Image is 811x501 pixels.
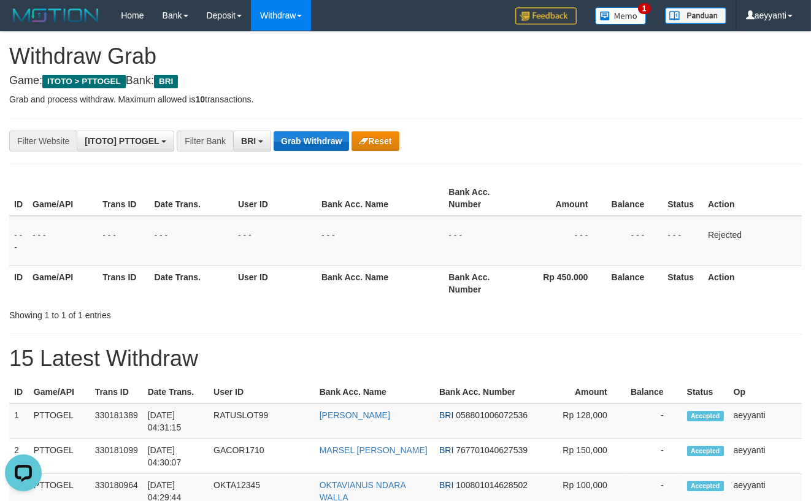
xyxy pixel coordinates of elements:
[29,403,90,439] td: PTTOGEL
[687,411,724,421] span: Accepted
[209,403,315,439] td: RATUSLOT99
[552,403,626,439] td: Rp 128,000
[9,304,329,321] div: Showing 1 to 1 of 1 entries
[90,381,143,403] th: Trans ID
[29,381,90,403] th: Game/API
[687,446,724,456] span: Accepted
[552,381,626,403] th: Amount
[5,5,42,42] button: Open LiveChat chat widget
[42,75,126,88] span: ITOTO > PTTOGEL
[626,403,682,439] td: -
[209,381,315,403] th: User ID
[315,381,434,403] th: Bank Acc. Name
[729,381,802,403] th: Op
[209,439,315,474] td: GACOR1710
[729,403,802,439] td: aeyyanti
[85,136,159,146] span: [ITOTO] PTTOGEL
[233,266,317,300] th: User ID
[233,216,317,266] td: - - -
[320,445,428,455] a: MARSEL [PERSON_NAME]
[241,136,256,146] span: BRI
[98,266,149,300] th: Trans ID
[456,410,528,420] span: Copy 058801006072536 to clipboard
[233,181,317,216] th: User ID
[274,131,349,151] button: Grab Withdraw
[515,7,577,25] img: Feedback.jpg
[9,75,802,87] h4: Game: Bank:
[626,381,682,403] th: Balance
[317,181,444,216] th: Bank Acc. Name
[9,44,802,69] h1: Withdraw Grab
[98,216,149,266] td: - - -
[456,445,528,455] span: Copy 767701040627539 to clipboard
[523,181,606,216] th: Amount
[28,216,98,266] td: - - -
[444,216,523,266] td: - - -
[9,6,102,25] img: MOTION_logo.png
[90,439,143,474] td: 330181099
[682,381,729,403] th: Status
[233,131,271,151] button: BRI
[606,181,663,216] th: Balance
[143,403,209,439] td: [DATE] 04:31:15
[29,439,90,474] td: PTTOGEL
[9,266,28,300] th: ID
[9,403,29,439] td: 1
[9,439,29,474] td: 2
[703,266,802,300] th: Action
[317,266,444,300] th: Bank Acc. Name
[352,131,399,151] button: Reset
[28,266,98,300] th: Game/API
[703,216,802,266] td: Rejected
[523,216,606,266] td: - - -
[552,439,626,474] td: Rp 150,000
[434,381,552,403] th: Bank Acc. Number
[9,381,29,403] th: ID
[439,410,453,420] span: BRI
[9,216,28,266] td: - - -
[606,216,663,266] td: - - -
[177,131,233,151] div: Filter Bank
[595,7,647,25] img: Button%20Memo.svg
[9,93,802,105] p: Grab and process withdraw. Maximum allowed is transactions.
[149,266,233,300] th: Date Trans.
[9,131,77,151] div: Filter Website
[154,75,178,88] span: BRI
[98,181,149,216] th: Trans ID
[456,480,528,490] span: Copy 100801014628502 to clipboard
[149,181,233,216] th: Date Trans.
[90,403,143,439] td: 330181389
[703,181,802,216] th: Action
[729,439,802,474] td: aeyyanti
[444,181,523,216] th: Bank Acc. Number
[638,3,651,14] span: 1
[143,439,209,474] td: [DATE] 04:30:07
[317,216,444,266] td: - - -
[626,439,682,474] td: -
[663,181,703,216] th: Status
[195,94,205,104] strong: 10
[320,410,390,420] a: [PERSON_NAME]
[663,266,703,300] th: Status
[444,266,523,300] th: Bank Acc. Number
[28,181,98,216] th: Game/API
[523,266,606,300] th: Rp 450.000
[143,381,209,403] th: Date Trans.
[663,216,703,266] td: - - -
[665,7,726,24] img: panduan.png
[149,216,233,266] td: - - -
[9,346,802,371] h1: 15 Latest Withdraw
[77,131,174,151] button: [ITOTO] PTTOGEL
[9,181,28,216] th: ID
[606,266,663,300] th: Balance
[439,480,453,490] span: BRI
[439,445,453,455] span: BRI
[687,481,724,491] span: Accepted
